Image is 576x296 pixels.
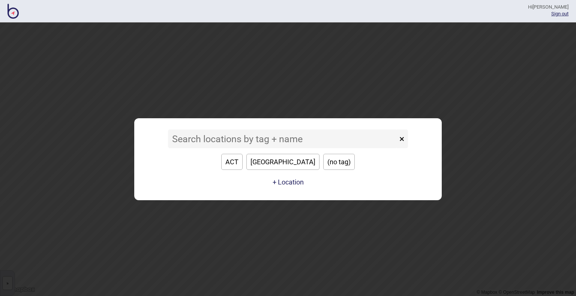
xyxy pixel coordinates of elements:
button: [GEOGRAPHIC_DATA] [246,154,319,170]
a: + Location [271,176,306,189]
button: (no tag) [323,154,355,170]
button: × [396,129,408,148]
img: BindiMaps CMS [7,4,19,19]
button: Sign out [551,11,568,16]
div: Hi [PERSON_NAME] [528,4,568,10]
button: + Location [273,178,304,186]
input: Search locations by tag + name [168,129,397,148]
button: ACT [221,154,243,170]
